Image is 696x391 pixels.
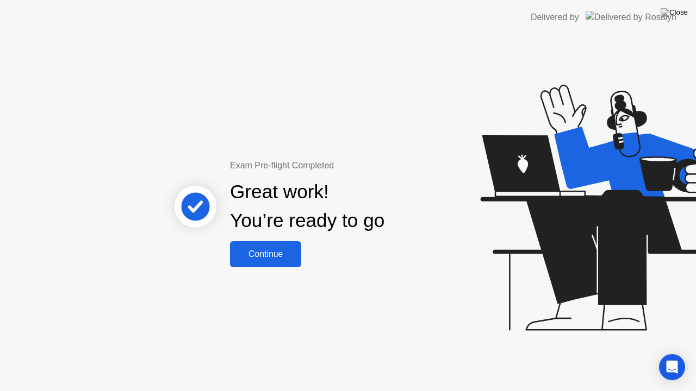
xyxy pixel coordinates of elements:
div: Continue [233,249,298,259]
img: Delivered by Rosalyn [586,11,676,23]
button: Continue [230,241,301,267]
img: Close [661,8,688,17]
div: Great work! You’re ready to go [230,178,384,235]
div: Exam Pre-flight Completed [230,159,455,172]
div: Open Intercom Messenger [659,354,685,380]
div: Delivered by [531,11,579,24]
